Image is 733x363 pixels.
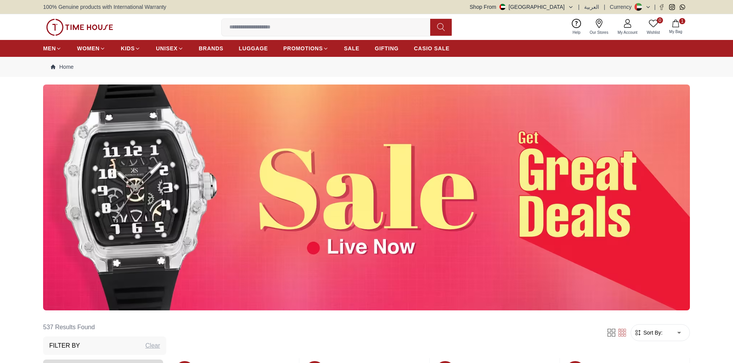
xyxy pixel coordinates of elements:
[587,30,611,35] span: Our Stores
[569,30,584,35] span: Help
[679,18,685,24] span: 1
[199,41,224,55] a: BRANDS
[644,30,663,35] span: Wishlist
[680,4,685,10] a: Whatsapp
[585,17,613,37] a: Our Stores
[43,85,690,310] img: ...
[375,45,399,52] span: GIFTING
[43,318,166,336] h6: 537 Results Found
[659,4,665,10] a: Facebook
[77,45,100,52] span: WOMEN
[77,41,105,55] a: WOMEN
[121,45,135,52] span: KIDS
[604,3,605,11] span: |
[610,3,635,11] div: Currency
[43,45,56,52] span: MEN
[470,3,574,11] button: Shop From[GEOGRAPHIC_DATA]
[666,29,685,35] span: My Bag
[578,3,580,11] span: |
[654,3,656,11] span: |
[43,3,166,11] span: 100% Genuine products with International Warranty
[414,41,450,55] a: CASIO SALE
[121,41,140,55] a: KIDS
[199,45,224,52] span: BRANDS
[657,17,663,23] span: 0
[51,63,73,71] a: Home
[499,4,506,10] img: United Arab Emirates
[634,329,663,336] button: Sort By:
[669,4,675,10] a: Instagram
[665,18,687,36] button: 1My Bag
[43,57,690,77] nav: Breadcrumb
[46,19,113,36] img: ...
[49,341,80,350] h3: Filter By
[283,41,329,55] a: PROMOTIONS
[283,45,323,52] span: PROMOTIONS
[614,30,641,35] span: My Account
[584,3,599,11] button: العربية
[239,45,268,52] span: LUGGAGE
[156,41,183,55] a: UNISEX
[414,45,450,52] span: CASIO SALE
[344,45,359,52] span: SALE
[568,17,585,37] a: Help
[239,41,268,55] a: LUGGAGE
[145,341,160,350] div: Clear
[642,17,665,37] a: 0Wishlist
[344,41,359,55] a: SALE
[375,41,399,55] a: GIFTING
[642,329,663,336] span: Sort By:
[156,45,177,52] span: UNISEX
[43,41,62,55] a: MEN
